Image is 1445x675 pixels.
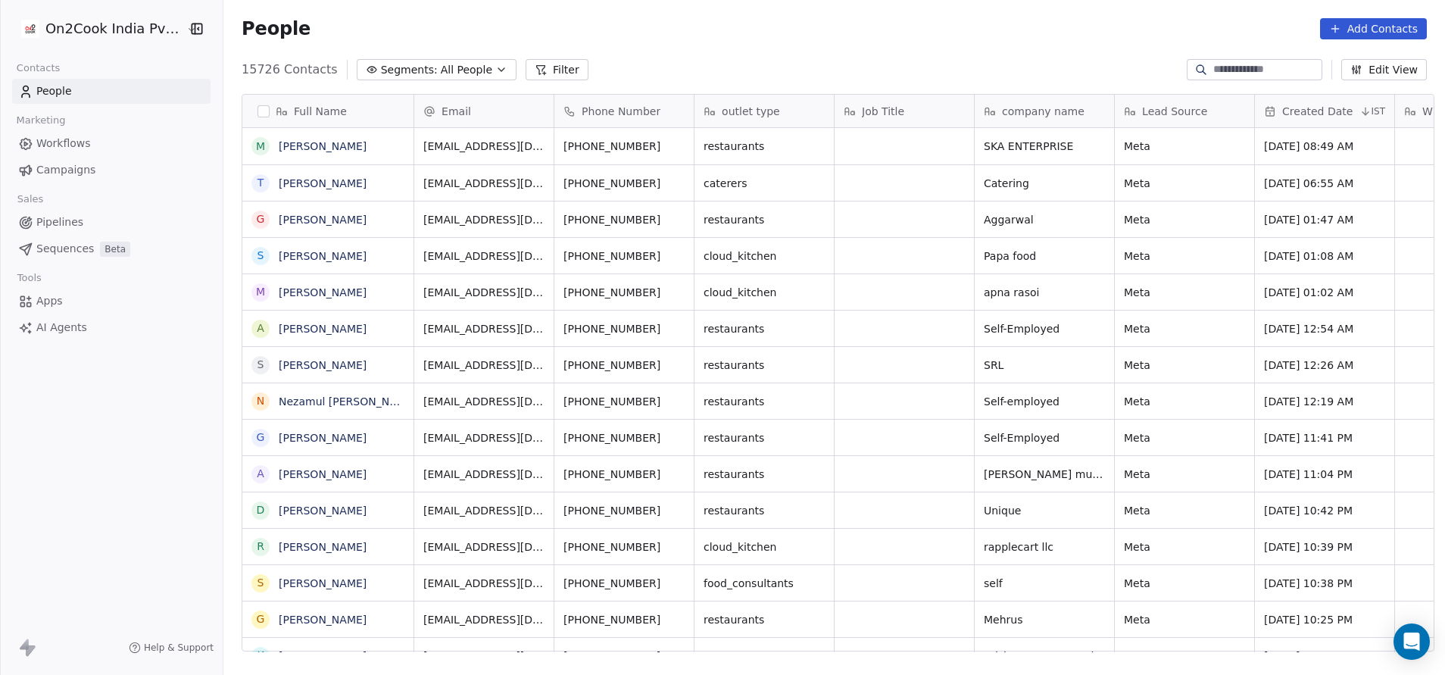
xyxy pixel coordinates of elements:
a: [PERSON_NAME] [279,541,367,553]
a: People [12,79,211,104]
a: [PERSON_NAME] [279,359,367,371]
span: [DATE] 12:19 AM [1264,394,1385,409]
span: [PHONE_NUMBER] [563,139,685,154]
span: 15726 Contacts [242,61,338,79]
span: restaurants [704,212,825,227]
span: Beta [100,242,130,257]
span: Meta [1124,321,1245,336]
a: Nezamul [PERSON_NAME] [279,395,417,408]
span: Mehrus [984,612,1105,627]
span: People [36,83,72,99]
span: [EMAIL_ADDRESS][DOMAIN_NAME] [423,358,545,373]
span: Segments: [381,62,438,78]
span: [EMAIL_ADDRESS][DOMAIN_NAME] [423,321,545,336]
a: Workflows [12,131,211,156]
span: Workflows [36,136,91,152]
span: Meta [1124,176,1245,191]
a: [PERSON_NAME] [279,650,367,662]
span: Meta [1124,648,1245,664]
div: S [257,575,264,591]
button: Filter [526,59,588,80]
span: [DATE] 01:02 AM [1264,285,1385,300]
span: People [242,17,311,40]
span: [EMAIL_ADDRESS][DOMAIN_NAME] [423,648,545,664]
span: restaurants [704,394,825,409]
div: A [257,466,264,482]
a: [PERSON_NAME] [279,432,367,444]
span: Meta [1124,248,1245,264]
span: restaurants [704,430,825,445]
div: outlet type [694,95,834,127]
span: Meta [1124,212,1245,227]
div: G [257,611,265,627]
span: Phone Number [582,104,660,119]
span: [EMAIL_ADDRESS][DOMAIN_NAME] [423,503,545,518]
span: Apps [36,293,63,309]
span: Meta [1124,139,1245,154]
div: Phone Number [554,95,694,127]
span: [EMAIL_ADDRESS][DOMAIN_NAME] [423,248,545,264]
span: Meta [1124,503,1245,518]
span: [EMAIL_ADDRESS][DOMAIN_NAME] [423,176,545,191]
a: [PERSON_NAME] [279,286,367,298]
span: [PHONE_NUMBER] [563,176,685,191]
span: [PHONE_NUMBER] [563,285,685,300]
span: [DATE] 10:24 PM [1264,648,1385,664]
span: Job Title [862,104,904,119]
div: Job Title [835,95,974,127]
span: Full Name [294,104,347,119]
span: [PHONE_NUMBER] [563,648,685,664]
span: restaurants [704,358,825,373]
span: [EMAIL_ADDRESS][DOMAIN_NAME] [423,539,545,555]
div: S [257,357,264,373]
span: restaurants [704,648,825,664]
span: [PHONE_NUMBER] [563,430,685,445]
span: [PHONE_NUMBER] [563,467,685,482]
a: [PERSON_NAME] [279,250,367,262]
span: caterers [704,176,825,191]
a: [PERSON_NAME] [279,468,367,480]
span: IST [1372,105,1386,117]
span: [DATE] 10:38 PM [1264,576,1385,591]
span: cloud_kitchen [704,248,825,264]
span: AI Agents [36,320,87,336]
a: Campaigns [12,158,211,183]
span: [PHONE_NUMBER] [563,248,685,264]
span: cloud_kitchen [704,539,825,555]
span: Meta [1124,358,1245,373]
span: [DATE] 01:47 AM [1264,212,1385,227]
span: [DATE] 08:49 AM [1264,139,1385,154]
span: cloud_kitchen [704,285,825,300]
span: Meta [1124,539,1245,555]
button: On2Cook India Pvt. Ltd. [18,16,176,42]
span: [EMAIL_ADDRESS][DOMAIN_NAME] [423,139,545,154]
span: self [984,576,1105,591]
div: company name [975,95,1114,127]
span: apna rasoi [984,285,1105,300]
span: restaurants [704,612,825,627]
a: [PERSON_NAME] [279,323,367,335]
span: [PHONE_NUMBER] [563,503,685,518]
div: G [257,430,265,445]
span: Marketing [10,109,72,132]
span: [EMAIL_ADDRESS][DOMAIN_NAME] [423,467,545,482]
span: [PHONE_NUMBER] [563,394,685,409]
span: Meta [1124,612,1245,627]
span: outlet type [722,104,780,119]
span: Meta [1124,576,1245,591]
span: company name [1002,104,1085,119]
span: Meta [1124,394,1245,409]
div: G [257,211,265,227]
span: [EMAIL_ADDRESS][DOMAIN_NAME] [423,285,545,300]
div: D [257,502,265,518]
div: M [256,284,265,300]
span: Self-Employed [984,430,1105,445]
div: M [256,139,265,155]
span: [DATE] 10:42 PM [1264,503,1385,518]
span: Email [442,104,471,119]
a: [PERSON_NAME] [279,505,367,517]
span: Papa food [984,248,1105,264]
div: R [257,539,264,555]
span: Help & Support [144,642,214,654]
div: s [257,248,264,264]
